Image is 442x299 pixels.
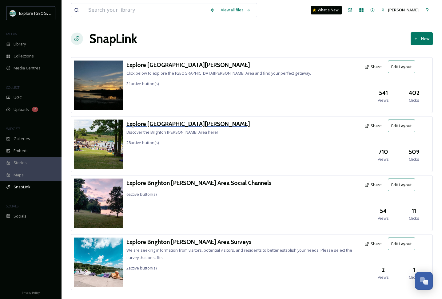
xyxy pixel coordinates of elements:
h3: 509 [409,148,420,156]
img: %2540trevapeach%25203.png [74,61,123,110]
button: Edit Layout [388,61,415,73]
a: Edit Layout [388,61,418,73]
a: Edit Layout [388,179,418,191]
span: Clicks [409,97,419,103]
h3: 1 [413,266,415,274]
button: Edit Layout [388,238,415,250]
h3: 54 [380,207,387,215]
span: Socials [14,213,26,219]
span: Clicks [409,215,419,221]
span: Privacy Policy [22,291,40,295]
img: cb6c9135-67c4-4434-a57e-82c280aac642.jpg [74,120,123,169]
h3: 541 [379,89,388,97]
h3: 11 [412,207,416,215]
span: UGC [14,95,22,100]
span: 31 active button(s) [126,81,159,86]
a: Edit Layout [388,120,418,132]
button: Share [361,120,385,132]
span: Collections [14,53,34,59]
span: MEDIA [6,32,17,36]
a: What's New [311,6,342,14]
a: Explore Brighton [PERSON_NAME] Area Surveys [126,238,361,246]
span: SOCIALS [6,204,18,208]
span: Explore [GEOGRAPHIC_DATA][PERSON_NAME] [19,10,104,16]
a: View all files [218,4,254,16]
h1: SnapLink [89,30,137,48]
span: 2 active button(s) [126,265,157,271]
a: Privacy Policy [22,289,40,296]
span: 6 active button(s) [126,191,157,197]
button: Edit Layout [388,179,415,191]
span: Media Centres [14,65,41,71]
input: Search your library [85,3,207,17]
span: Library [14,41,26,47]
span: Uploads [14,107,29,112]
span: Views [378,274,389,280]
a: Explore Brighton [PERSON_NAME] Area Social Channels [126,179,272,187]
img: %2540nikzclicks%25201.png [74,179,123,228]
span: Click below to explore the [GEOGRAPHIC_DATA][PERSON_NAME] Area and find your perfect getaway. [126,70,311,76]
span: [PERSON_NAME] [388,7,419,13]
span: Views [378,215,389,221]
span: Galleries [14,136,30,142]
button: Edit Layout [388,120,415,132]
a: Edit Layout [388,238,418,250]
img: IMG_2987.JPG [74,238,123,287]
button: Share [361,61,385,73]
span: Stories [14,160,27,166]
h3: 710 [379,148,388,156]
span: Discover the Brighton [PERSON_NAME] Area here! [126,129,218,135]
button: Share [361,179,385,191]
span: SnapLink [14,184,30,190]
a: Explore [GEOGRAPHIC_DATA][PERSON_NAME] [126,120,250,128]
button: Open Chat [415,272,433,290]
div: 2 [32,107,38,112]
span: We are seeking information from visitors, potential visitors, and residents to better establish y... [126,247,352,260]
span: WIDGETS [6,126,20,131]
span: COLLECT [6,85,19,90]
h3: 402 [408,89,420,97]
span: Views [378,97,389,103]
a: [PERSON_NAME] [378,4,422,16]
span: Views [378,156,389,162]
button: Share [361,238,385,250]
span: 28 active button(s) [126,140,159,145]
a: Explore [GEOGRAPHIC_DATA][PERSON_NAME] [126,61,311,69]
span: Embeds [14,148,29,154]
h3: 2 [382,266,385,274]
span: Maps [14,172,24,178]
button: New [411,32,433,45]
span: Clicks [409,274,419,280]
img: 67e7af72-b6c8-455a-acf8-98e6fe1b68aa.avif [10,10,16,16]
span: Clicks [409,156,419,162]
